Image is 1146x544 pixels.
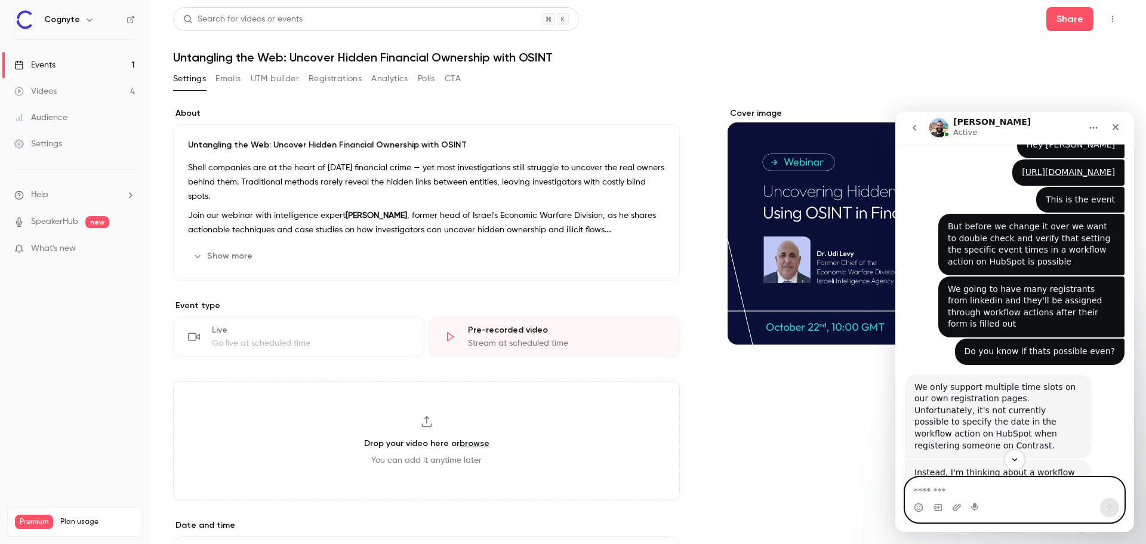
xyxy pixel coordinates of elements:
p: Join our webinar with intelligence expert , former head of Israel's Economic Warfare Division, as... [188,208,665,237]
div: Events [14,59,56,71]
li: help-dropdown-opener [14,189,135,201]
div: Videos [14,85,57,97]
button: Analytics [371,69,408,88]
div: Live [212,324,409,336]
button: Polls [418,69,435,88]
button: UTM builder [251,69,299,88]
button: Settings [173,69,206,88]
div: Go live at scheduled time [212,337,409,349]
div: Settings [14,138,62,150]
label: About [173,107,680,119]
span: new [85,216,109,228]
div: Audience [14,112,67,124]
button: Registrations [309,69,362,88]
p: Untangling the Web: Uncover Hidden Financial Ownership with OSINT [188,139,665,151]
div: LiveGo live at scheduled time [173,316,424,357]
a: SpeakerHub [31,216,78,228]
img: Cognyte [15,10,34,29]
button: CTA [445,69,461,88]
span: What's new [31,242,76,255]
div: Stream at scheduled time [468,337,666,349]
label: Cover image [728,107,1122,119]
div: Pre-recorded video [468,324,666,336]
button: Share [1046,7,1093,31]
section: Cover image [728,107,1122,345]
a: browse [460,438,489,448]
strong: [PERSON_NAME] [346,211,407,220]
label: Date and time [173,520,680,531]
h3: Drop your video here or [364,437,489,450]
h6: Cognyte [44,14,80,26]
button: Show more [188,247,260,266]
div: Pre-recorded videoStream at scheduled time [429,316,680,357]
button: Emails [215,69,241,88]
span: You can add it anytime later [371,454,482,466]
span: Help [31,189,48,201]
h1: Untangling the Web: Uncover Hidden Financial Ownership with OSINT [173,50,1122,64]
span: Premium [15,515,53,529]
div: Search for videos or events [183,13,303,26]
span: Plan usage [60,517,134,527]
p: Shell companies are at the heart of [DATE] financial crime — yet most investigations still strugg... [188,161,665,204]
iframe: Intercom live chat [895,112,1134,532]
p: Event type [173,300,680,312]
